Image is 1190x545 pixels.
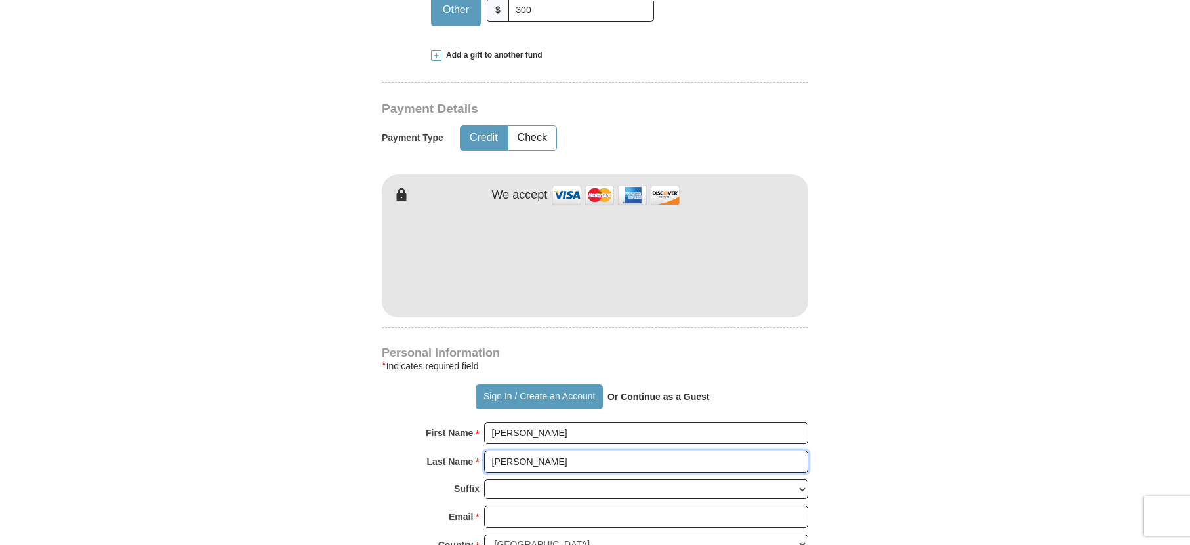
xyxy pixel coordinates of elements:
[461,126,507,150] button: Credit
[607,392,710,402] strong: Or Continue as a Guest
[476,384,602,409] button: Sign In / Create an Account
[382,348,808,358] h4: Personal Information
[426,424,473,442] strong: First Name
[382,358,808,374] div: Indicates required field
[382,132,443,144] h5: Payment Type
[492,188,548,203] h4: We accept
[550,181,682,209] img: credit cards accepted
[449,508,473,526] strong: Email
[382,102,716,117] h3: Payment Details
[508,126,556,150] button: Check
[441,50,543,61] span: Add a gift to another fund
[427,453,474,471] strong: Last Name
[454,479,480,498] strong: Suffix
